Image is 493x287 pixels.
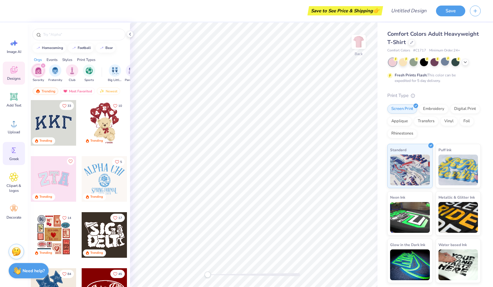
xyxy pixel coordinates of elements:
div: Trending [33,87,58,95]
span: Sports [84,78,94,83]
span: 33 [67,104,71,107]
img: Metallic & Glitter Ink [438,202,478,233]
button: Like [110,102,125,110]
div: Trending [90,195,103,199]
button: filter button [83,64,95,83]
button: football [68,43,94,53]
span: Add Text [6,103,21,108]
div: Back [355,51,363,57]
div: homecoming [42,46,63,50]
img: Back [352,36,365,48]
div: Newest [97,87,120,95]
span: Designs [7,76,21,81]
span: 84 [67,273,71,276]
span: 17 [118,216,122,220]
button: filter button [108,64,122,83]
span: 5 [120,160,122,164]
img: Puff Ink [438,155,478,185]
button: Like [110,270,125,278]
img: Fraternity Image [52,67,59,74]
img: trending.gif [35,89,40,93]
div: filter for Parent's Weekend [125,64,139,83]
span: Puff Ink [438,147,451,153]
div: Digital Print [450,104,480,114]
span: Standard [390,147,406,153]
img: Water based Ink [438,249,478,280]
div: Trending [90,139,103,143]
button: bear [96,43,116,53]
strong: Need help? [22,268,45,274]
img: trend_line.gif [36,46,41,50]
img: trend_line.gif [71,46,76,50]
div: Orgs [34,57,42,63]
span: Clipart & logos [4,183,24,193]
div: filter for Sorority [32,64,44,83]
span: Sorority [33,78,44,83]
button: homecoming [32,43,66,53]
img: most_fav.gif [63,89,68,93]
div: Trending [90,251,103,255]
img: Parent's Weekend Image [128,67,136,74]
div: Most Favorited [60,87,95,95]
span: Comfort Colors Adult Heavyweight T-Shirt [387,30,479,46]
span: Glow in the Dark Ink [390,241,425,248]
button: Like [67,158,74,165]
span: 14 [67,216,71,220]
div: bear [105,46,113,50]
span: Water based Ink [438,241,467,248]
span: Upload [8,130,20,135]
div: filter for Sports [83,64,95,83]
div: Print Types [77,57,96,63]
img: Sorority Image [35,67,42,74]
img: Glow in the Dark Ink [390,249,430,280]
button: Like [110,214,125,222]
div: Print Type [387,92,481,99]
span: Club [69,78,75,83]
div: Accessibility label [205,272,211,278]
img: trend_line.gif [99,46,104,50]
span: Comfort Colors [387,48,410,53]
span: Image AI [7,49,21,54]
div: This color can be expedited for 5 day delivery. [395,72,471,83]
input: Try "Alpha" [43,31,121,38]
img: Neon Ink [390,202,430,233]
div: filter for Club [66,64,78,83]
div: Embroidery [419,104,448,114]
div: Trending [39,139,52,143]
span: Metallic & Glitter Ink [438,194,475,200]
span: # C1717 [413,48,426,53]
div: Trending [39,251,52,255]
span: Parent's Weekend [125,78,139,83]
strong: Fresh Prints Flash: [395,73,427,78]
span: Greek [9,156,19,161]
img: Big Little Reveal Image [112,67,118,74]
button: Like [59,102,74,110]
div: Trending [39,195,52,199]
button: Like [59,270,74,278]
button: filter button [66,64,78,83]
button: Like [112,158,125,166]
div: Screen Print [387,104,417,114]
div: Rhinestones [387,129,417,138]
img: Standard [390,155,430,185]
img: Club Image [69,67,75,74]
div: Styles [62,57,72,63]
button: Like [59,214,74,222]
img: Sports Image [86,67,93,74]
button: filter button [32,64,44,83]
button: Save [436,6,465,16]
div: Save to See Price & Shipping [309,6,381,15]
img: newest.gif [100,89,104,93]
span: 10 [118,104,122,107]
div: Transfers [414,117,438,126]
div: football [78,46,91,50]
div: Applique [387,117,412,126]
div: Foil [459,117,474,126]
span: Fraternity [48,78,62,83]
span: Neon Ink [390,194,405,200]
div: Vinyl [440,117,458,126]
div: Events [47,57,58,63]
div: filter for Big Little Reveal [108,64,122,83]
input: Untitled Design [386,5,431,17]
button: filter button [48,64,62,83]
